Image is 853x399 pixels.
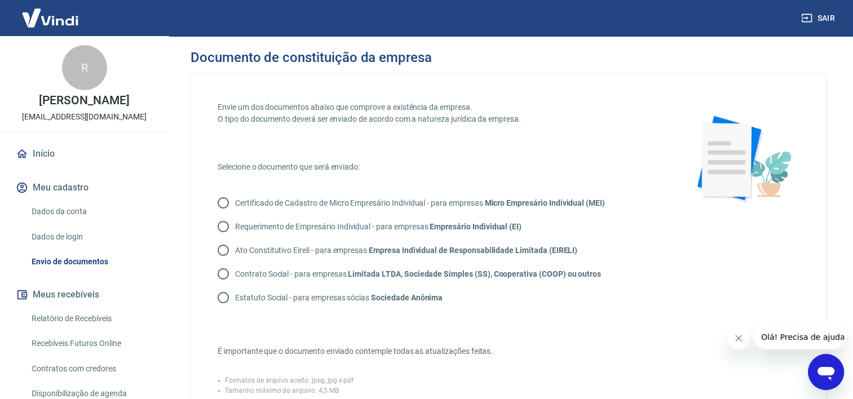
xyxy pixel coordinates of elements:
[22,111,147,123] p: [EMAIL_ADDRESS][DOMAIN_NAME]
[27,225,155,249] a: Dados de login
[27,332,155,355] a: Recebíveis Futuros Online
[14,1,87,35] img: Vindi
[218,161,659,173] p: Selecione o documento que será enviado:
[218,101,659,113] p: Envie um dos documentos abaixo que comprove a existência da empresa.
[218,113,659,125] p: O tipo do documento deverá ser enviado de acordo com a natureza jurídica da empresa.
[225,385,339,396] p: Tamanho máximo do arquivo: 4,5 MB
[371,293,443,302] strong: Sociedade Anônima
[799,8,839,29] button: Sair
[727,327,750,349] iframe: Fechar mensagem
[348,269,601,278] strong: Limitada LTDA, Sociedade Simples (SS), Cooperativa (COOP) ou outros
[225,375,353,385] p: Formatos de arquivo aceito: jpeg, jpg e pdf
[27,250,155,273] a: Envio de documentos
[808,354,844,390] iframe: Botão para abrir a janela de mensagens
[430,222,521,231] strong: Empresário Individual (EI)
[14,141,155,166] a: Início
[235,268,601,280] p: Contrato Social - para empresas
[686,101,799,214] img: foto-documento-flower.19a65ad63fe92b90d685.png
[7,8,95,17] span: Olá! Precisa de ajuda?
[235,245,577,256] p: Ato Constitutivo Eireli - para empresas
[191,50,432,65] h3: Documento de constituição da empresa
[235,292,443,304] p: Estatuto Social - para empresas sócias
[754,325,844,349] iframe: Mensagem da empresa
[27,357,155,380] a: Contratos com credores
[484,198,604,207] strong: Micro Empresário Individual (MEI)
[218,345,659,357] p: É importante que o documento enviado contemple todas as atualizações feitas.
[62,45,107,90] div: R
[14,282,155,307] button: Meus recebíveis
[235,221,521,233] p: Requerimento de Empresário Individual - para empresas
[369,246,577,255] strong: Empresa Individual de Responsabilidade Limitada (EIRELI)
[27,307,155,330] a: Relatório de Recebíveis
[14,175,155,200] button: Meu cadastro
[27,200,155,223] a: Dados da conta
[235,197,605,209] p: Certificado de Cadastro de Micro Empresário Individual - para empresas
[39,95,129,107] p: [PERSON_NAME]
